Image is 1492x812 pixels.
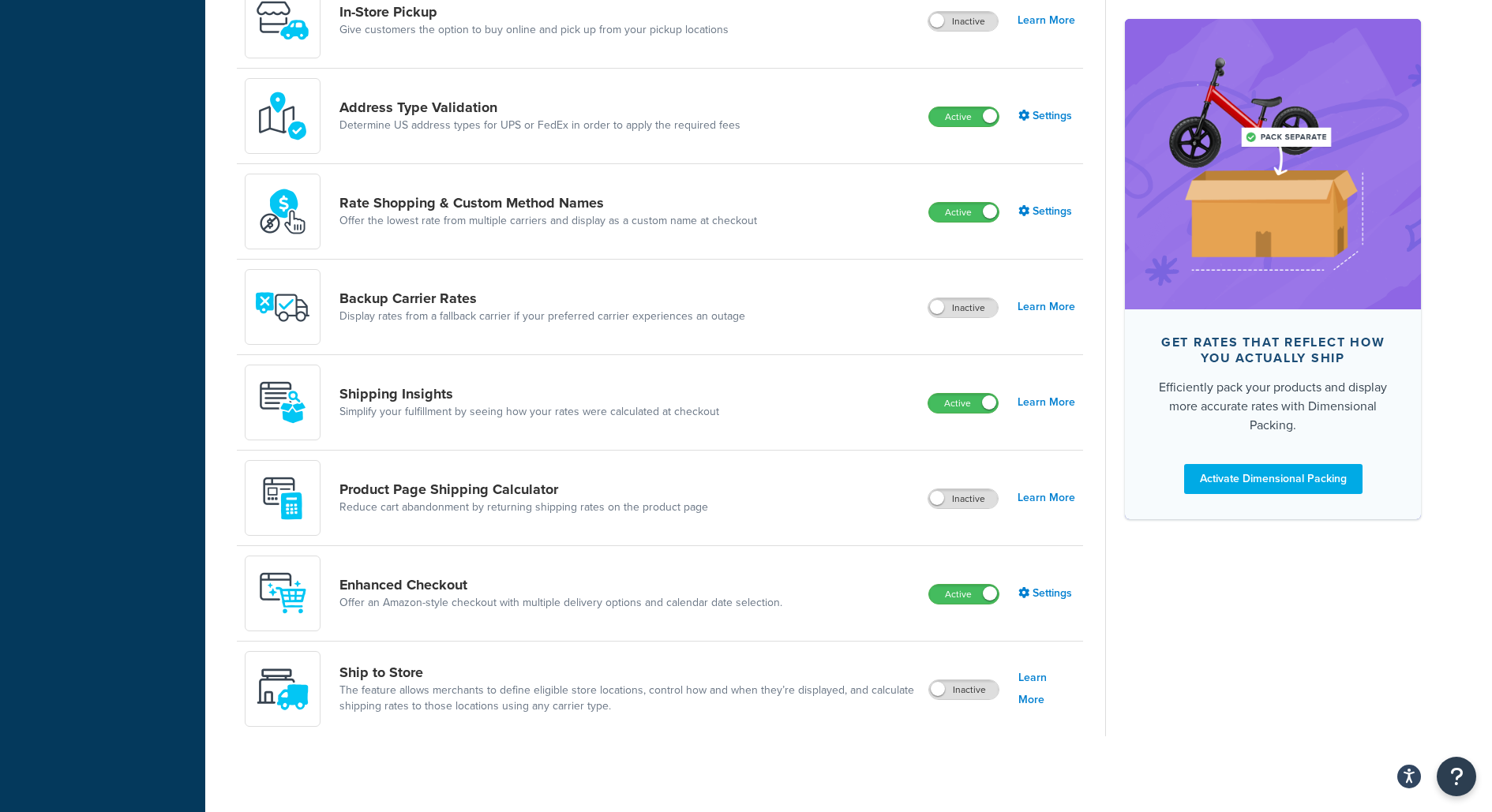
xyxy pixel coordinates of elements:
label: Active [929,585,999,604]
a: Offer an Amazon-style checkout with multiple delivery options and calendar date selection. [339,595,782,611]
a: Learn More [1018,487,1075,509]
a: Ship to Store [339,664,916,681]
a: Shipping Insights [339,385,719,402]
a: Settings [1018,105,1075,127]
img: feature-image-dim-d40ad3071a2b3c8e08177464837368e35600d3c5e73b18a22c1e4bb210dc32ac.png [1149,43,1397,286]
img: icon-duo-feat-rate-shopping-ecdd8bed.png [255,184,310,239]
label: Active [929,203,999,222]
a: The feature allows merchants to define eligible store locations, control how and when they’re dis... [339,683,916,714]
label: Inactive [928,12,998,31]
a: Determine US address types for UPS or FedEx in order to apply the required fees [339,118,740,133]
div: Efficiently pack your products and display more accurate rates with Dimensional Packing. [1150,378,1396,435]
a: Settings [1018,200,1075,223]
img: RgAAAABJRU5ErkJggg== [255,566,310,621]
label: Inactive [928,298,998,317]
a: In-Store Pickup [339,3,729,21]
label: Inactive [928,489,998,508]
img: Acw9rhKYsOEjAAAAAElFTkSuQmCC [255,375,310,430]
a: Product Page Shipping Calculator [339,481,708,498]
img: kIG8fy0lQAAAABJRU5ErkJggg== [255,88,310,144]
a: Rate Shopping & Custom Method Names [339,194,757,211]
a: Backup Carrier Rates [339,290,745,307]
img: +D8d0cXZM7VpdAAAAAElFTkSuQmCC [255,470,310,526]
a: Learn More [1018,667,1075,711]
img: icon-duo-feat-ship-to-store-7c4d6248.svg [255,661,310,717]
div: Get rates that reflect how you actually ship [1150,335,1396,366]
label: Active [929,107,999,126]
a: Learn More [1018,9,1075,32]
button: Open Resource Center [1437,757,1476,796]
label: Inactive [929,680,999,699]
img: icon-duo-feat-backup-carrier-4420b188.png [255,279,310,335]
a: Activate Dimensional Packing [1184,464,1363,494]
a: Offer the lowest rate from multiple carriers and display as a custom name at checkout [339,213,757,229]
a: Address Type Validation [339,99,740,116]
a: Settings [1018,582,1075,604]
a: Simplify your fulfillment by seeing how your rates were calculated at checkout [339,404,719,420]
a: Learn More [1018,296,1075,318]
label: Active [928,394,998,413]
a: Learn More [1018,391,1075,413]
a: Enhanced Checkout [339,576,782,593]
a: Reduce cart abandonment by returning shipping rates on the product page [339,500,708,515]
a: Display rates from a fallback carrier if your preferred carrier experiences an outage [339,309,745,324]
a: Give customers the option to buy online and pick up from your pickup locations [339,22,729,38]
